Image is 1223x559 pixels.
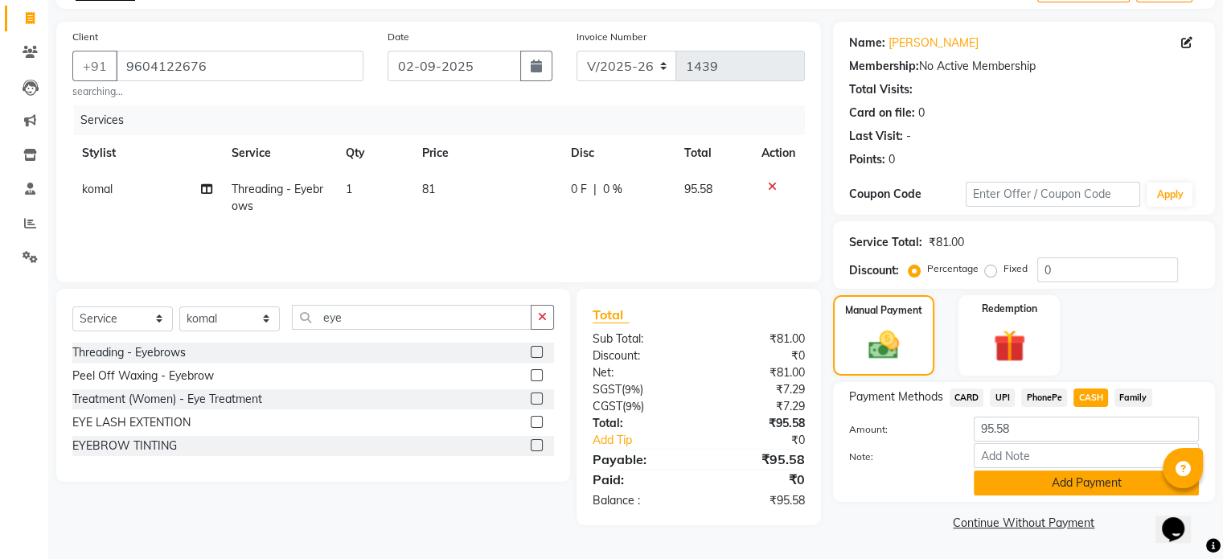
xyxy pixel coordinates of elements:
span: Total [593,306,630,323]
span: SGST [593,382,622,397]
img: _gift.svg [983,326,1036,366]
div: ₹81.00 [699,331,817,347]
div: Name: [849,35,885,51]
span: | [593,181,597,198]
div: Service Total: [849,234,922,251]
span: CARD [950,388,984,407]
th: Action [752,135,805,171]
div: ( ) [581,381,699,398]
div: ( ) [581,398,699,415]
th: Service [222,135,336,171]
div: ₹95.58 [699,492,817,509]
span: Family [1114,388,1152,407]
div: No Active Membership [849,58,1199,75]
iframe: chat widget [1155,495,1207,543]
div: ₹81.00 [699,364,817,381]
span: 0 F [571,181,587,198]
img: _cash.svg [859,327,909,363]
button: Add Payment [974,471,1199,495]
span: 1 [346,182,352,196]
th: Total [675,135,752,171]
div: Balance : [581,492,699,509]
div: Last Visit: [849,128,903,145]
input: Add Note [974,443,1199,468]
input: Search by Name/Mobile/Email/Code [116,51,363,81]
span: CGST [593,399,622,413]
a: Continue Without Payment [836,515,1212,532]
div: ₹0 [699,470,817,489]
div: Discount: [581,347,699,364]
th: Stylist [72,135,222,171]
div: ₹81.00 [929,234,964,251]
div: Net: [581,364,699,381]
div: EYE LASH EXTENTION [72,414,191,431]
div: ₹95.58 [699,415,817,432]
span: CASH [1073,388,1108,407]
div: Membership: [849,58,919,75]
div: Sub Total: [581,331,699,347]
span: UPI [990,388,1015,407]
label: Fixed [1003,261,1028,276]
div: Coupon Code [849,186,966,203]
div: - [906,128,911,145]
th: Qty [336,135,412,171]
span: PhonePe [1021,388,1067,407]
a: Add Tip [581,432,718,449]
div: Card on file: [849,105,915,121]
span: 95.58 [684,182,712,196]
div: Treatment (Women) - Eye Treatment [72,391,262,408]
div: ₹7.29 [699,398,817,415]
input: Amount [974,417,1199,442]
div: 0 [918,105,925,121]
div: Peel Off Waxing - Eyebrow [72,368,214,384]
a: [PERSON_NAME] [889,35,979,51]
div: EYEBROW TINTING [72,438,177,454]
input: Enter Offer / Coupon Code [966,182,1141,207]
div: ₹0 [699,347,817,364]
th: Price [412,135,561,171]
div: ₹95.58 [699,450,817,469]
label: Date [388,30,409,44]
label: Note: [837,450,962,464]
div: Discount: [849,262,899,279]
label: Percentage [927,261,979,276]
label: Amount: [837,422,962,437]
button: +91 [72,51,117,81]
div: Paid: [581,470,699,489]
span: 9% [626,400,641,413]
span: Threading - Eyebrows [232,182,323,213]
div: Points: [849,151,885,168]
div: ₹0 [718,432,816,449]
label: Manual Payment [845,303,922,318]
span: 9% [625,383,640,396]
div: Payable: [581,450,699,469]
div: Services [74,105,817,135]
div: Total: [581,415,699,432]
th: Disc [561,135,675,171]
label: Client [72,30,98,44]
div: ₹7.29 [699,381,817,398]
div: Total Visits: [849,81,913,98]
span: komal [82,182,113,196]
span: 0 % [603,181,622,198]
label: Redemption [982,302,1037,316]
input: Search or Scan [292,305,531,330]
span: 81 [422,182,435,196]
span: Payment Methods [849,388,943,405]
button: Apply [1147,183,1192,207]
small: searching... [72,84,363,99]
div: Threading - Eyebrows [72,344,186,361]
label: Invoice Number [577,30,646,44]
div: 0 [889,151,895,168]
